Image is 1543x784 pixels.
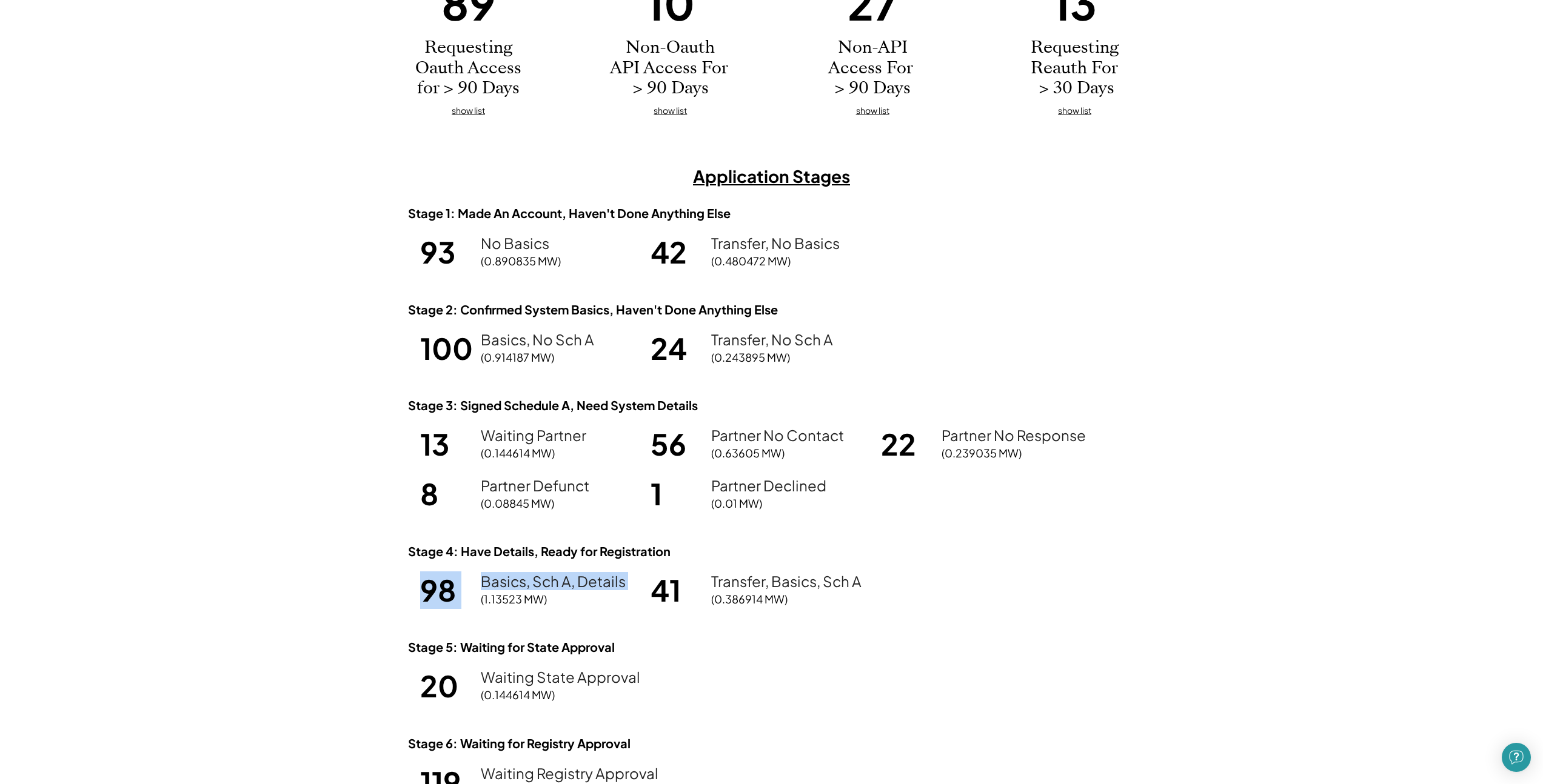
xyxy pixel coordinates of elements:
div: Partner No Response [942,428,1086,442]
h3: Stage 5: Waiting for State Approval [408,639,615,655]
h3: Stage 4: Have Details, Ready for Registration [408,543,671,559]
div: Waiting Registry Approval [481,766,658,780]
h2: Non-Oauth API Access For > 90 Days [610,38,731,99]
div: (0.08845 MW) [481,496,554,511]
h1: 93 [420,233,475,271]
h1: 8 [420,475,475,513]
h1: 100 [420,330,475,367]
u: show list [856,105,889,116]
h2: Requesting Reauth For > 30 Days [1014,38,1135,99]
h1: 42 [651,233,705,271]
div: (0.480472 MW) [711,253,791,268]
h3: Stage 1: Made An Account, Haven't Done Anything Else [408,205,731,221]
div: No Basics [481,236,549,250]
h1: 20 [420,667,475,705]
u: show list [1058,105,1091,116]
h3: Stage 3: Signed Schedule A, Need System Details [408,397,698,413]
u: show list [654,105,687,116]
div: (0.890835 MW) [481,253,561,268]
h1: 13 [420,425,475,463]
div: (0.243895 MW) [711,350,790,365]
div: Waiting State Approval [481,669,640,684]
div: (0.386914 MW) [711,591,788,606]
div: Partner No Contact [711,428,844,442]
div: Partner Declined [711,478,826,493]
div: (0.63605 MW) [711,445,785,460]
h2: Non-API Access For > 90 Days [812,38,933,99]
div: Basics, No Sch A [481,332,594,347]
u: show list [452,105,485,116]
div: Waiting Partner [481,428,586,442]
h1: 24 [651,330,705,367]
h1: 1 [651,475,705,513]
h1: 98 [420,571,475,609]
h1: 41 [651,571,705,609]
div: (0.144614 MW) [481,687,555,702]
div: Transfer, Basics, Sch A [711,574,862,588]
h1: 22 [881,425,936,463]
div: (1.13523 MW) [481,591,547,606]
h1: 56 [651,425,705,463]
div: Transfer, No Sch A [711,332,833,347]
div: (0.239035 MW) [942,445,1022,460]
h3: Stage 6: Waiting for Registry Approval [408,736,631,751]
div: Basics, Sch A, Details [481,574,626,588]
h3: Stage 2: Confirmed System Basics, Haven't Done Anything Else [408,302,778,317]
div: Open Intercom Messenger [1502,743,1531,772]
div: Partner Defunct [481,478,589,493]
div: (0.01 MW) [711,496,762,511]
div: (0.914187 MW) [481,350,554,365]
div: Transfer, No Basics [711,236,840,250]
h2: Requesting Oauth Access for > 90 Days [408,38,529,99]
div: (0.144614 MW) [481,445,555,460]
